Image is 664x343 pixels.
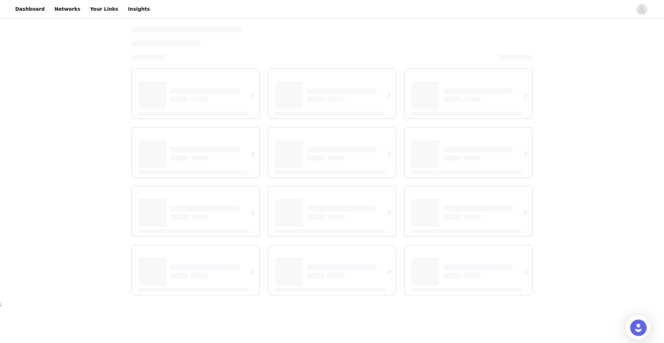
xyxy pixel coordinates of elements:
[11,1,49,17] a: Dashboard
[124,1,154,17] a: Insights
[626,315,650,340] iframe: Intercom live chat discovery launcher
[630,319,647,336] iframe: Intercom live chat
[86,1,122,17] a: Your Links
[638,4,645,15] div: avatar
[50,1,84,17] a: Networks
